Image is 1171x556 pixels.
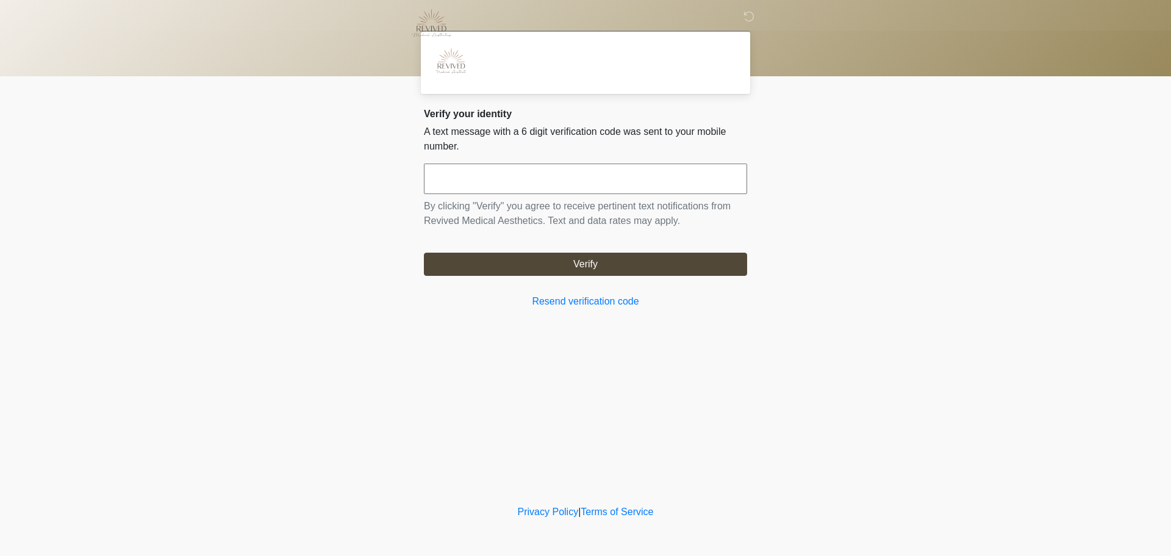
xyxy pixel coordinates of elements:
p: By clicking "Verify" you agree to receive pertinent text notifications from Revived Medical Aesth... [424,199,747,228]
h2: Verify your identity [424,108,747,120]
a: Terms of Service [581,507,653,517]
button: Verify [424,253,747,276]
a: Privacy Policy [518,507,579,517]
p: A text message with a 6 digit verification code was sent to your mobile number. [424,125,747,154]
img: Agent Avatar [433,43,470,79]
img: Revived Medical Aesthetics Logo [412,9,451,37]
a: | [578,507,581,517]
a: Resend verification code [424,294,747,309]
